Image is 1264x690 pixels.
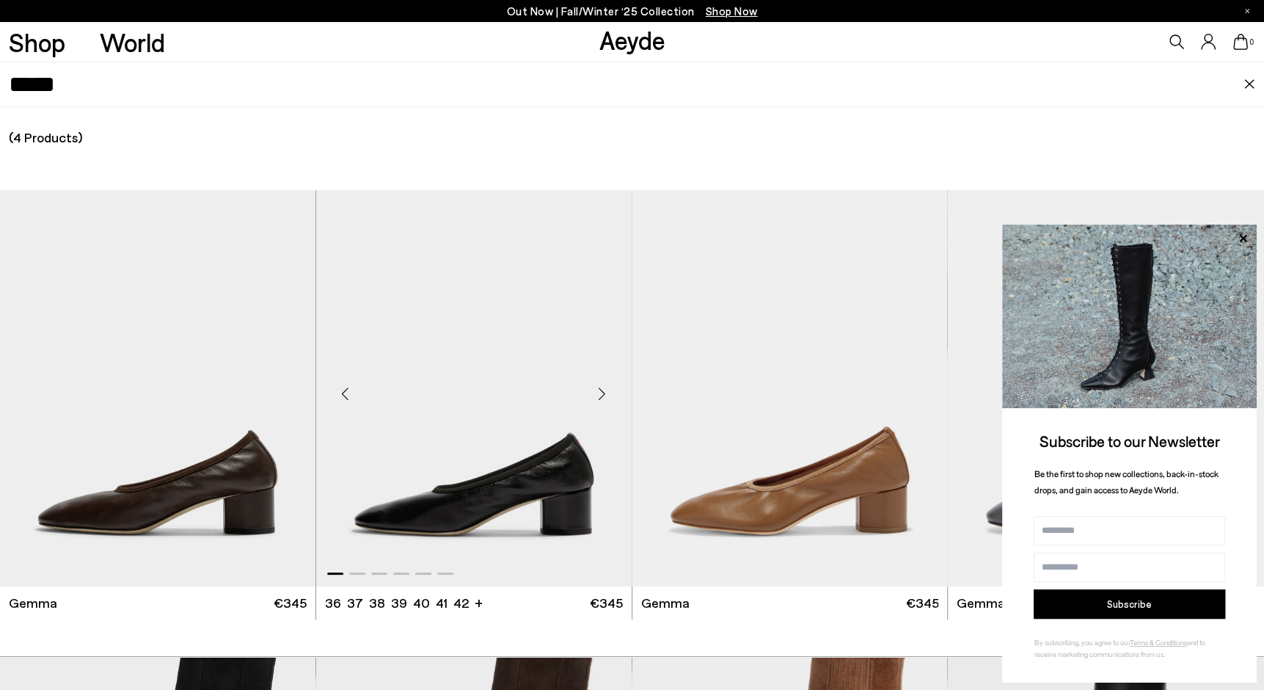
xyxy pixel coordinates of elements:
[507,2,758,21] p: Out Now | Fall/Winter ‘25 Collection
[948,586,1264,620] a: Gemma €345
[1243,79,1255,90] img: close.svg
[1002,225,1257,408] img: 2a6287a1333c9a56320fd6e7b3c4a9a9.jpg
[640,594,689,612] span: Gemma
[413,594,430,612] li: 40
[324,372,368,416] div: Previous slide
[369,594,385,612] li: 38
[316,190,632,586] div: 1 / 6
[632,190,948,586] img: Gemma Block Heel Pumps
[905,594,938,612] span: €345
[325,594,341,612] li: 36
[325,594,464,612] ul: variant
[632,586,948,620] a: Gemma €345
[9,594,57,612] span: Gemma
[475,592,483,612] li: +
[316,586,632,620] a: 36 37 38 39 40 41 42 + €345
[316,190,632,586] a: Next slide Previous slide
[100,29,165,55] a: World
[590,594,623,612] span: €345
[1034,589,1225,619] button: Subscribe
[948,190,1264,586] img: Gemma Block Heel Pumps
[1034,638,1130,647] span: By subscribing, you agree to our
[1034,468,1219,495] span: Be the first to shop new collections, back-in-stock drops, and gain access to Aeyde World.
[1233,34,1248,50] a: 0
[957,594,1005,612] span: Gemma
[706,4,758,18] span: Navigate to /collections/new-in
[1130,638,1187,647] a: Terms & Conditions
[1248,38,1255,46] span: 0
[347,594,363,612] li: 37
[274,594,307,612] span: €345
[1040,432,1220,450] span: Subscribe to our Newsletter
[453,594,469,612] li: 42
[436,594,447,612] li: 41
[391,594,407,612] li: 39
[316,190,632,586] img: Gemma Block Heel Pumps
[599,24,665,55] a: Aeyde
[580,372,624,416] div: Next slide
[9,29,65,55] a: Shop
